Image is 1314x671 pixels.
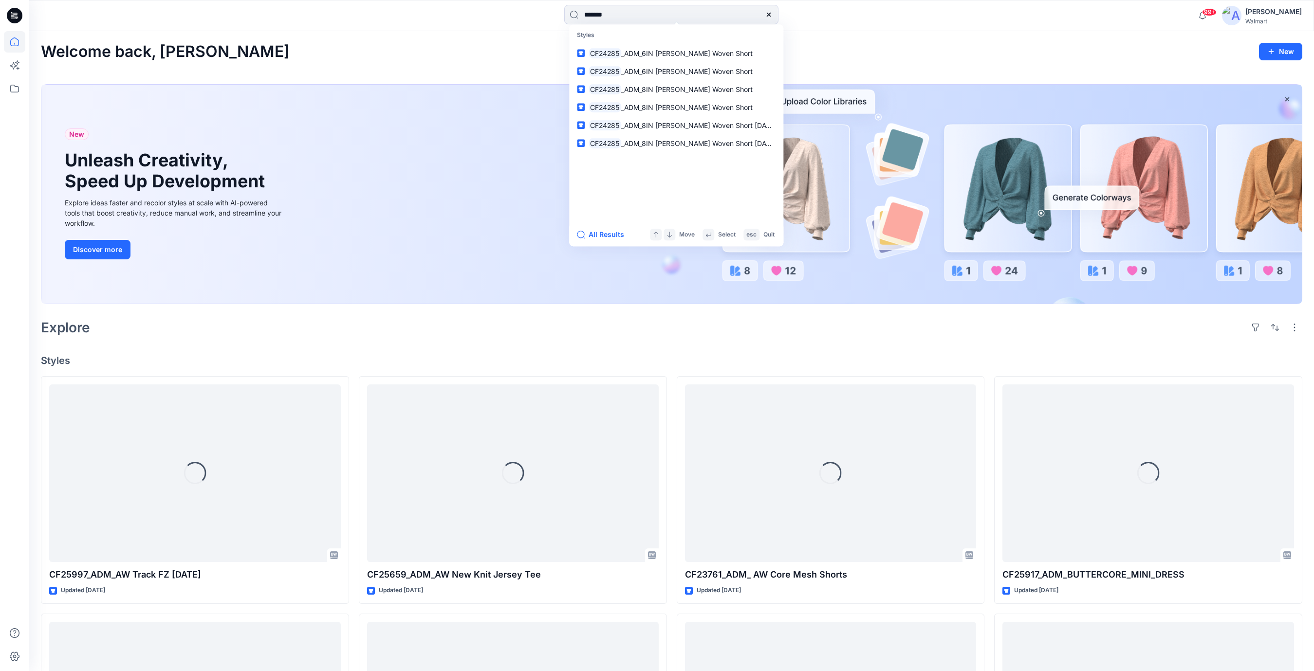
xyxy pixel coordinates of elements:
a: CF24285_ADM_8IN [PERSON_NAME] Woven Short [571,98,781,116]
p: CF23761_ADM_ AW Core Mesh Shorts [685,568,977,581]
a: CF24285_ADM_6IN [PERSON_NAME] Woven Short [571,44,781,62]
span: 99+ [1202,8,1217,16]
a: CF24285_ADM_8IN [PERSON_NAME] Woven Short [DATE] [571,134,781,152]
mark: CF24285 [589,138,621,149]
span: New [69,128,84,140]
p: Updated [DATE] [697,585,741,596]
p: Updated [DATE] [61,585,105,596]
div: [PERSON_NAME] [1245,6,1302,18]
mark: CF24285 [589,66,621,77]
button: All Results [577,229,630,240]
a: CF24285_ADM_8IN [PERSON_NAME] Woven Short [571,80,781,98]
mark: CF24285 [589,84,621,95]
span: _ADM_8IN [PERSON_NAME] Woven Short [621,85,753,93]
span: _ADM_8IN [PERSON_NAME] Woven Short [621,103,753,111]
p: CF25659_ADM_AW New Knit Jersey Tee [367,568,659,581]
mark: CF24285 [589,120,621,131]
p: Updated [DATE] [379,585,423,596]
a: CF24285_ADM_8IN [PERSON_NAME] Woven Short [DATE] [571,116,781,134]
p: CF25997_ADM_AW Track FZ [DATE] [49,568,341,581]
p: Styles [571,26,781,44]
div: Walmart [1245,18,1302,25]
img: avatar [1222,6,1241,25]
a: Discover more [65,240,284,259]
button: New [1259,43,1302,60]
p: Updated [DATE] [1014,585,1058,596]
span: _ADM_8IN [PERSON_NAME] Woven Short [DATE] [621,121,777,129]
p: Move [679,230,695,240]
span: _ADM_8IN [PERSON_NAME] Woven Short [DATE] [621,139,777,147]
div: Explore ideas faster and recolor styles at scale with AI-powered tools that boost creativity, red... [65,198,284,228]
h2: Explore [41,320,90,335]
h4: Styles [41,355,1302,366]
p: CF25917_ADM_BUTTERCORE_MINI_DRESS [1002,568,1294,581]
p: esc [746,230,757,240]
h1: Unleash Creativity, Speed Up Development [65,150,269,192]
p: Select [718,230,736,240]
span: _ADM_6IN [PERSON_NAME] Woven Short [621,49,753,57]
a: CF24285_ADM_6IN [PERSON_NAME] Woven Short [571,62,781,80]
mark: CF24285 [589,102,621,113]
h2: Welcome back, [PERSON_NAME] [41,43,290,61]
p: Quit [763,230,775,240]
button: Discover more [65,240,130,259]
span: _ADM_6IN [PERSON_NAME] Woven Short [621,67,753,75]
mark: CF24285 [589,48,621,59]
